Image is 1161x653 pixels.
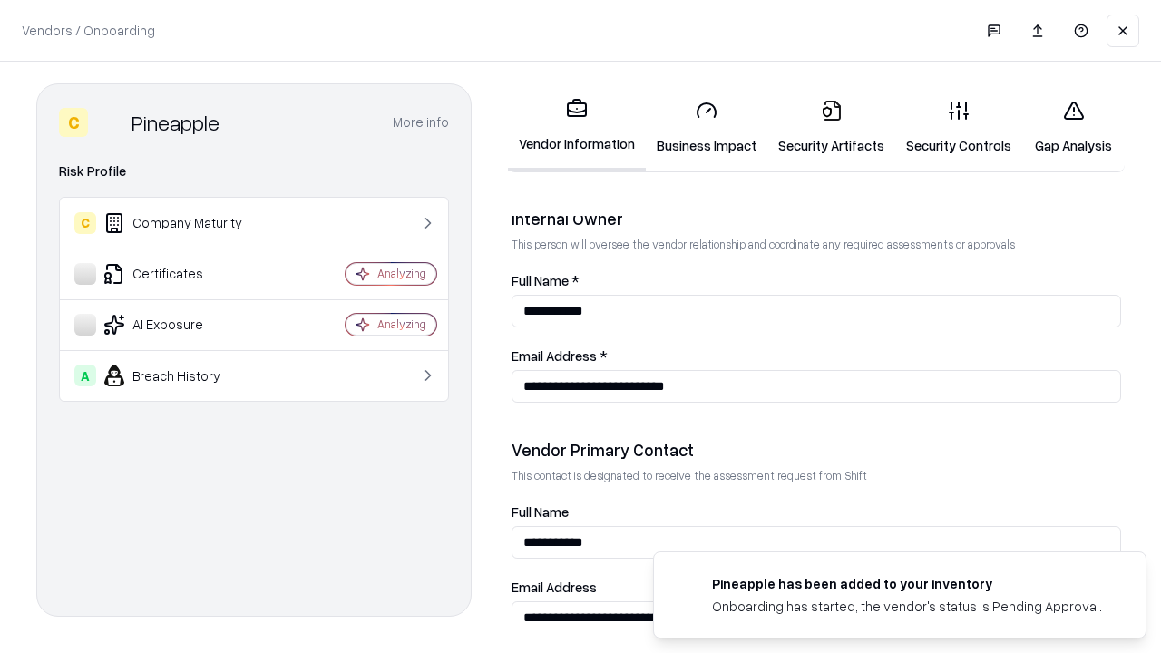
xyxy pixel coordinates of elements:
div: Analyzing [377,266,426,281]
div: C [59,108,88,137]
label: Email Address [512,580,1121,594]
div: Onboarding has started, the vendor's status is Pending Approval. [712,597,1102,616]
div: Pineapple has been added to your inventory [712,574,1102,593]
img: pineappleenergy.com [676,574,698,596]
p: This contact is designated to receive the assessment request from Shift [512,468,1121,483]
div: Analyzing [377,317,426,332]
div: Company Maturity [74,212,291,234]
div: Pineapple [132,108,220,137]
div: AI Exposure [74,314,291,336]
label: Full Name * [512,274,1121,288]
label: Email Address * [512,349,1121,363]
div: Certificates [74,263,291,285]
div: Breach History [74,365,291,386]
img: Pineapple [95,108,124,137]
div: Internal Owner [512,208,1121,229]
div: Risk Profile [59,161,449,182]
div: Vendor Primary Contact [512,439,1121,461]
div: C [74,212,96,234]
div: A [74,365,96,386]
button: More info [393,106,449,139]
a: Gap Analysis [1022,85,1125,170]
a: Vendor Information [508,83,646,171]
a: Security Artifacts [767,85,895,170]
label: Full Name [512,505,1121,519]
p: This person will oversee the vendor relationship and coordinate any required assessments or appro... [512,237,1121,252]
a: Business Impact [646,85,767,170]
a: Security Controls [895,85,1022,170]
p: Vendors / Onboarding [22,21,155,40]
